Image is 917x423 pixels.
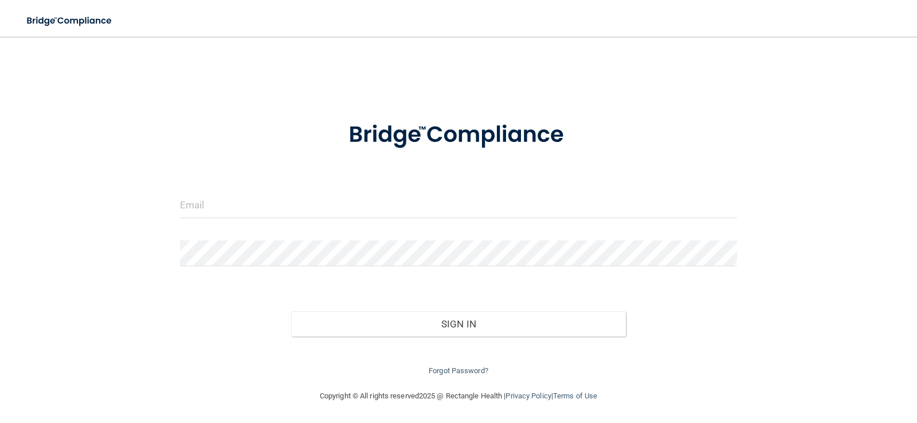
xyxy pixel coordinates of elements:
a: Terms of Use [553,392,597,400]
button: Sign In [291,311,626,337]
input: Email [180,192,738,218]
a: Privacy Policy [505,392,551,400]
img: bridge_compliance_login_screen.278c3ca4.svg [17,9,123,33]
img: bridge_compliance_login_screen.278c3ca4.svg [325,105,592,165]
div: Copyright © All rights reserved 2025 @ Rectangle Health | | [249,378,668,414]
a: Forgot Password? [429,366,488,375]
